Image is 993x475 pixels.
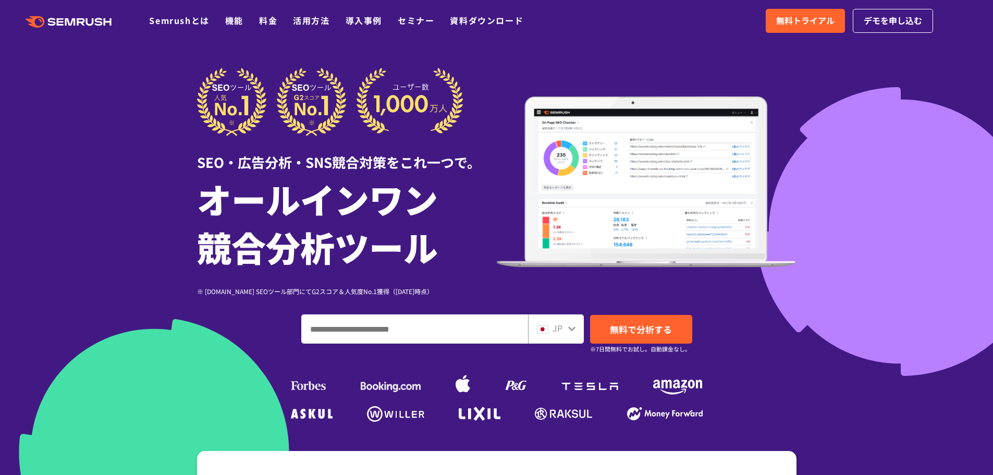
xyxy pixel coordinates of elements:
span: デモを申し込む [864,14,922,28]
div: SEO・広告分析・SNS競合対策をこれ一つで。 [197,136,497,172]
a: 導入事例 [346,14,382,27]
a: セミナー [398,14,434,27]
small: ※7日間無料でお試し。自動課金なし。 [590,344,691,354]
h1: オールインワン 競合分析ツール [197,175,497,271]
span: JP [553,322,562,334]
span: 無料トライアル [776,14,835,28]
a: 無料トライアル [766,9,845,33]
div: ※ [DOMAIN_NAME] SEOツール部門にてG2スコア＆人気度No.1獲得（[DATE]時点） [197,286,497,296]
input: ドメイン、キーワードまたはURLを入力してください [302,315,528,343]
a: デモを申し込む [853,9,933,33]
a: 料金 [259,14,277,27]
a: Semrushとは [149,14,209,27]
a: 資料ダウンロード [450,14,523,27]
a: 機能 [225,14,243,27]
span: 無料で分析する [610,323,672,336]
a: 無料で分析する [590,315,692,344]
a: 活用方法 [293,14,329,27]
